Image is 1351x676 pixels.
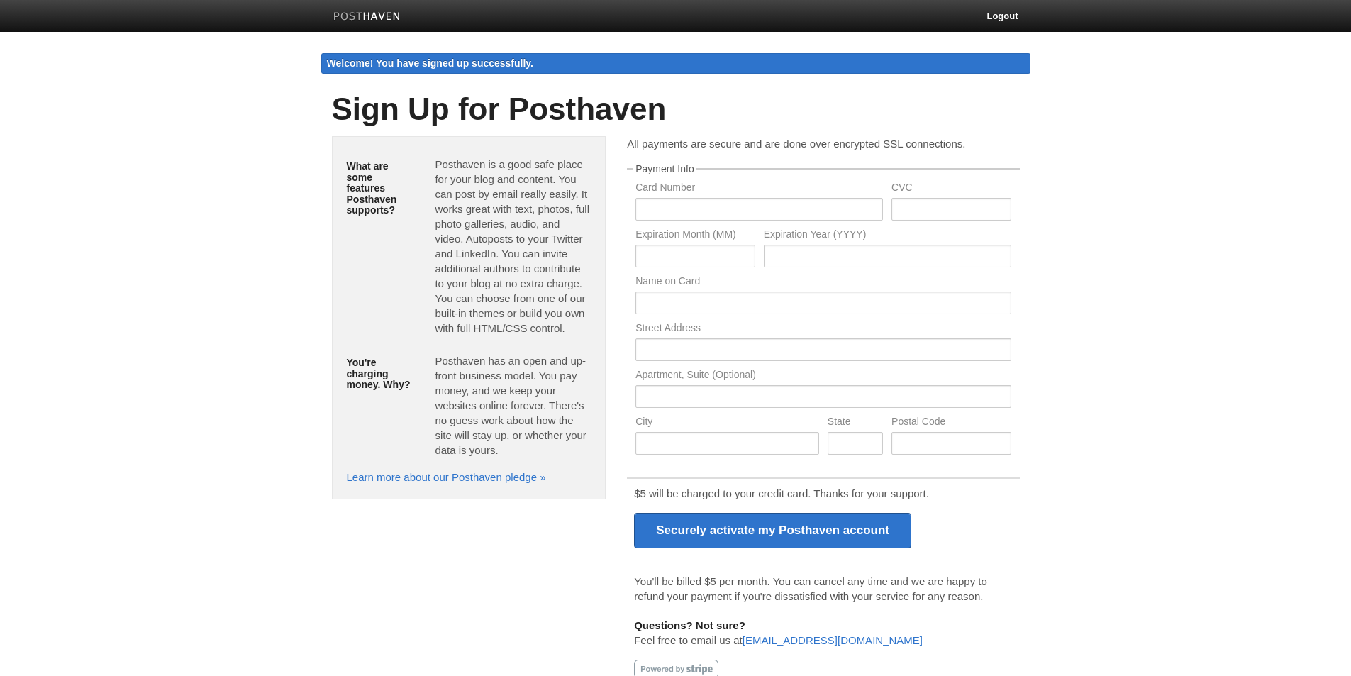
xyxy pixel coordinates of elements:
[634,513,911,548] input: Securely activate my Posthaven account
[634,574,1012,604] p: You'll be billed $5 per month. You can cancel any time and we are happy to refund your payment if...
[435,157,591,336] p: Posthaven is a good safe place for your blog and content. You can post by email really easily. It...
[635,276,1011,289] label: Name on Card
[332,92,1020,126] h1: Sign Up for Posthaven
[635,182,883,196] label: Card Number
[633,164,696,174] legend: Payment Info
[635,416,819,430] label: City
[347,161,414,216] h5: What are some features Posthaven supports?
[634,619,745,631] b: Questions? Not sure?
[321,53,1030,74] div: Welcome! You have signed up successfully.
[347,471,546,483] a: Learn more about our Posthaven pledge »
[828,416,883,430] label: State
[635,229,755,243] label: Expiration Month (MM)
[635,323,1011,336] label: Street Address
[764,229,1011,243] label: Expiration Year (YYYY)
[743,634,923,646] a: [EMAIL_ADDRESS][DOMAIN_NAME]
[634,618,1012,648] p: Feel free to email us at
[347,358,414,390] h5: You're charging money. Why?
[635,370,1011,383] label: Apartment, Suite (Optional)
[891,182,1011,196] label: CVC
[891,416,1011,430] label: Postal Code
[634,486,1012,501] p: $5 will be charged to your credit card. Thanks for your support.
[627,136,1019,151] p: All payments are secure and are done over encrypted SSL connections.
[435,353,591,458] p: Posthaven has an open and up-front business model. You pay money, and we keep your websites onlin...
[333,12,401,23] img: Posthaven-bar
